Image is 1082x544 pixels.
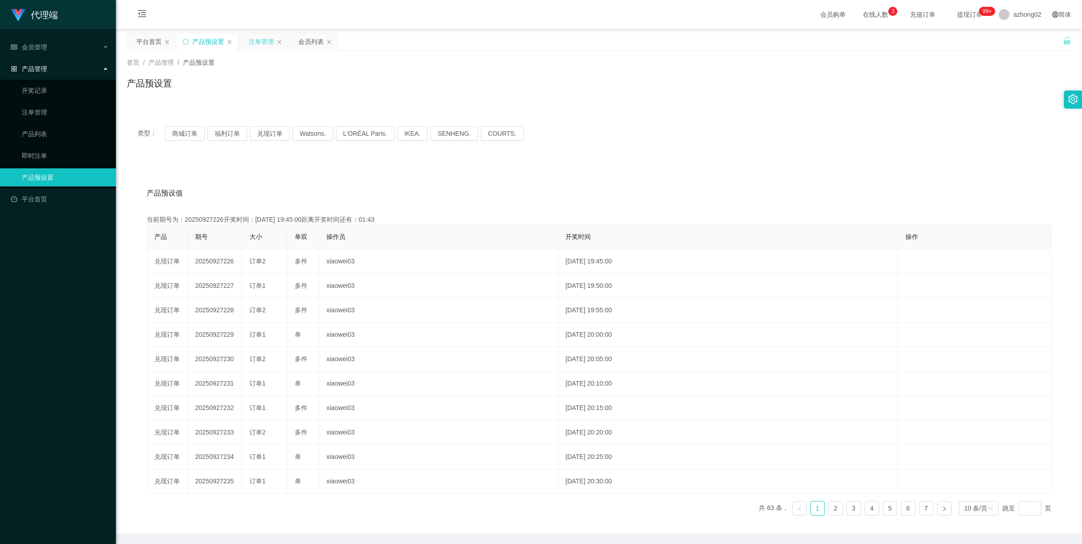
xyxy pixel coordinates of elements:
li: 上一页 [792,501,807,515]
li: 7 [919,501,934,515]
button: SENHENG. [431,126,478,141]
i: 图标: unlock [1063,37,1071,45]
td: 20250927233 [188,420,242,445]
span: / [143,59,145,66]
a: 注单管理 [22,103,109,121]
td: 20250927226 [188,249,242,274]
li: 共 63 条， [759,501,788,515]
i: 图标: close [227,39,232,45]
a: 即时注单 [22,147,109,165]
a: 开奖记录 [22,81,109,100]
td: 20250927228 [188,298,242,323]
li: 6 [901,501,915,515]
span: 订单1 [249,404,266,411]
a: 5 [883,501,897,515]
span: 产品预设值 [147,188,183,199]
sup: 1208 [979,7,995,16]
button: 商城订单 [165,126,205,141]
td: xiaowei03 [319,274,558,298]
td: [DATE] 20:20:00 [558,420,898,445]
td: 兑现订单 [147,420,188,445]
i: 图标: left [797,506,802,511]
td: 兑现订单 [147,445,188,469]
i: 图标: down [988,506,993,512]
a: 代理端 [11,11,58,18]
a: 产品预设置 [22,168,109,186]
i: 图标: sync [182,38,189,45]
td: [DATE] 20:30:00 [558,469,898,494]
span: 订单1 [249,282,266,289]
li: 2 [828,501,843,515]
span: 期号 [195,233,208,240]
span: 订单2 [249,355,266,363]
td: 20250927232 [188,396,242,420]
td: 兑现订单 [147,249,188,274]
sup: 3 [888,7,897,16]
span: 产品管理 [11,65,47,72]
span: 单双 [295,233,307,240]
button: Watsons. [292,126,333,141]
span: 首页 [127,59,139,66]
td: 兑现订单 [147,274,188,298]
span: 开奖时间 [565,233,591,240]
span: 订单2 [249,429,266,436]
p: 3 [891,7,895,16]
a: 6 [901,501,915,515]
i: 图标: appstore-o [11,66,17,72]
a: 产品列表 [22,125,109,143]
td: xiaowei03 [319,323,558,347]
span: 大小 [249,233,262,240]
a: 3 [847,501,861,515]
td: xiaowei03 [319,445,558,469]
button: IKEA. [397,126,428,141]
i: 图标: close [164,39,170,45]
td: 20250927235 [188,469,242,494]
td: [DATE] 19:45:00 [558,249,898,274]
span: 单 [295,477,301,485]
div: 注单管理 [249,33,274,50]
h1: 代理端 [31,0,58,29]
td: 兑现订单 [147,323,188,347]
td: xiaowei03 [319,396,558,420]
span: 多件 [295,355,307,363]
span: / [177,59,179,66]
button: 兑现订单 [250,126,290,141]
button: L'ORÉAL Paris. [336,126,394,141]
div: 跳至 页 [1002,501,1051,515]
td: xiaowei03 [319,372,558,396]
td: [DATE] 20:10:00 [558,372,898,396]
span: 产品管理 [148,59,174,66]
td: 20250927229 [188,323,242,347]
i: 图标: close [277,39,282,45]
li: 5 [883,501,897,515]
span: 会员管理 [11,43,47,51]
td: [DATE] 19:55:00 [558,298,898,323]
span: 订单1 [249,477,266,485]
a: 1 [811,501,824,515]
a: 7 [919,501,933,515]
i: 图标: close [326,39,332,45]
span: 多件 [295,258,307,265]
li: 1 [810,501,825,515]
td: xiaowei03 [319,249,558,274]
td: 20250927227 [188,274,242,298]
td: 兑现订单 [147,298,188,323]
td: 兑现订单 [147,469,188,494]
i: 图标: global [1052,11,1058,18]
div: 产品预设置 [192,33,224,50]
span: 订单1 [249,331,266,338]
li: 3 [847,501,861,515]
td: [DATE] 20:15:00 [558,396,898,420]
span: 类型： [138,126,165,141]
li: 4 [865,501,879,515]
h1: 产品预设置 [127,76,172,90]
span: 多件 [295,306,307,314]
td: xiaowei03 [319,298,558,323]
td: [DATE] 20:25:00 [558,445,898,469]
img: logo.9652507e.png [11,9,25,22]
span: 产品预设置 [183,59,215,66]
td: 兑现订单 [147,372,188,396]
td: [DATE] 20:00:00 [558,323,898,347]
td: 20250927234 [188,445,242,469]
td: 兑现订单 [147,396,188,420]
